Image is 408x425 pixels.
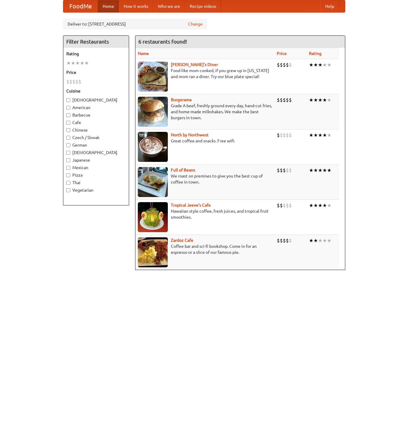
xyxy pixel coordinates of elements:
[318,132,322,138] li: ★
[318,167,322,174] li: ★
[66,88,126,94] h5: Cuisine
[69,78,72,85] li: $
[66,136,70,140] input: Czech / Slovak
[309,62,313,68] li: ★
[280,202,283,209] li: $
[327,237,331,244] li: ★
[327,62,331,68] li: ★
[171,97,192,102] a: Burgerama
[185,0,221,12] a: Recipe videos
[280,167,283,174] li: $
[286,97,289,103] li: $
[153,0,185,12] a: Who we are
[66,143,70,147] input: German
[171,203,211,208] a: Tropical Jeeve's Cafe
[138,132,168,162] img: north.jpg
[138,97,168,127] img: burgerama.jpg
[66,188,70,192] input: Vegetarian
[277,132,280,138] li: $
[66,128,70,132] input: Chinese
[66,172,126,178] label: Pizza
[138,167,168,197] img: beans.jpg
[318,62,322,68] li: ★
[138,68,272,80] p: Food like mom cooked, if you grew up in [US_STATE] and mom ran a diner. Try our blue plate special!
[277,202,280,209] li: $
[138,103,272,121] p: Grade A beef, freshly ground every day, hand-cut fries, and home-made milkshakes. We make the bes...
[327,132,331,138] li: ★
[138,208,272,220] p: Hawaiian style coffee, fresh juices, and tropical fruit smoothies.
[277,97,280,103] li: $
[277,167,280,174] li: $
[63,0,98,12] a: FoodMe
[171,168,195,172] a: Full of Beans
[289,167,292,174] li: $
[66,180,126,186] label: Thai
[66,120,126,126] label: Cafe
[66,78,69,85] li: $
[171,132,209,137] a: North by Northwest
[71,60,75,66] li: ★
[66,157,126,163] label: Japanese
[309,97,313,103] li: ★
[138,202,168,232] img: jeeves.jpg
[138,39,187,44] ng-pluralize: 6 restaurants found!
[66,51,126,57] h5: Rating
[322,132,327,138] li: ★
[327,97,331,103] li: ★
[313,97,318,103] li: ★
[280,237,283,244] li: $
[289,97,292,103] li: $
[66,135,126,141] label: Czech / Slovak
[277,51,287,56] a: Price
[75,60,80,66] li: ★
[80,60,84,66] li: ★
[318,202,322,209] li: ★
[327,167,331,174] li: ★
[283,202,286,209] li: $
[309,167,313,174] li: ★
[313,237,318,244] li: ★
[289,237,292,244] li: $
[66,165,126,171] label: Mexican
[327,202,331,209] li: ★
[286,62,289,68] li: $
[283,62,286,68] li: $
[66,181,70,185] input: Thai
[318,97,322,103] li: ★
[66,98,70,102] input: [DEMOGRAPHIC_DATA]
[309,237,313,244] li: ★
[98,0,119,12] a: Home
[322,202,327,209] li: ★
[322,97,327,103] li: ★
[171,238,193,243] a: Zardoz Cafe
[138,62,168,92] img: sallys.jpg
[322,62,327,68] li: ★
[66,173,70,177] input: Pizza
[66,187,126,193] label: Vegetarian
[138,173,272,185] p: We roast on premises to give you the best cup of coffee in town.
[84,60,89,66] li: ★
[78,78,81,85] li: $
[286,167,289,174] li: $
[66,113,70,117] input: Barbecue
[286,237,289,244] li: $
[72,78,75,85] li: $
[277,237,280,244] li: $
[313,202,318,209] li: ★
[119,0,153,12] a: How it works
[63,36,129,48] h4: Filter Restaurants
[75,78,78,85] li: $
[280,62,283,68] li: $
[66,69,126,75] h5: Price
[320,0,339,12] a: Help
[66,150,126,156] label: [DEMOGRAPHIC_DATA]
[66,60,71,66] li: ★
[138,51,149,56] a: Name
[171,62,218,67] a: [PERSON_NAME]'s Diner
[63,19,207,29] div: Deliver to: [STREET_ADDRESS]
